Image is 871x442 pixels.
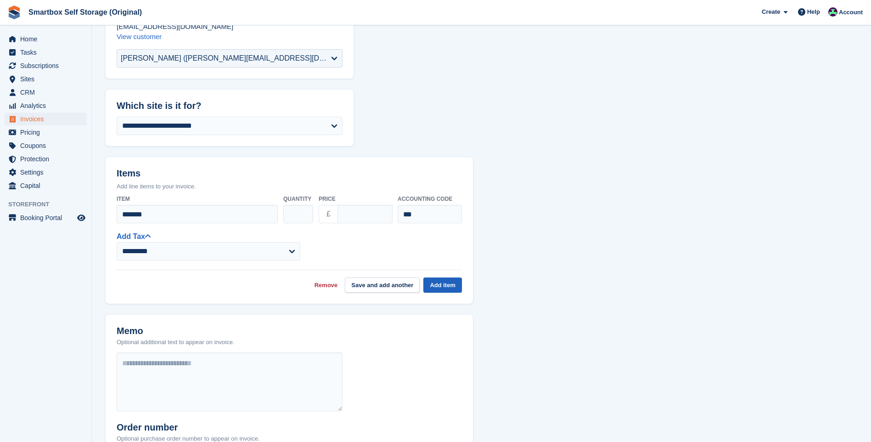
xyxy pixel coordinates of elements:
span: Home [20,33,75,45]
h2: Which site is it for? [117,101,343,111]
a: Add Tax [117,232,151,240]
span: Help [807,7,820,17]
a: menu [5,179,87,192]
span: Booking Portal [20,211,75,224]
h2: Items [117,168,462,181]
a: View customer [117,33,162,40]
h2: Order number [117,422,259,433]
p: Optional additional text to appear on invoice. [117,338,235,347]
span: Protection [20,153,75,165]
a: menu [5,166,87,179]
a: menu [5,153,87,165]
button: Add item [423,278,462,293]
a: menu [5,211,87,224]
img: stora-icon-8386f47178a22dfd0bd8f6a31ec36ba5ce8667c1dd55bd0f319d3a0aa187defe.svg [7,6,21,19]
img: Alex Selenitsas [828,7,837,17]
a: Smartbox Self Storage (Original) [25,5,146,20]
a: Remove [315,281,338,290]
span: CRM [20,86,75,99]
a: menu [5,46,87,59]
a: Preview store [76,212,87,223]
label: Quantity [283,195,313,203]
label: Accounting code [398,195,462,203]
div: [PERSON_NAME] ([PERSON_NAME][EMAIL_ADDRESS][DOMAIN_NAME]) [121,53,331,64]
span: Account [839,8,863,17]
span: Sites [20,73,75,85]
p: [EMAIL_ADDRESS][DOMAIN_NAME] [117,22,343,32]
span: Invoices [20,113,75,125]
span: Storefront [8,200,91,209]
span: Coupons [20,139,75,152]
span: Capital [20,179,75,192]
span: Pricing [20,126,75,139]
span: Analytics [20,99,75,112]
span: Tasks [20,46,75,59]
a: menu [5,73,87,85]
a: menu [5,113,87,125]
span: Settings [20,166,75,179]
h2: Memo [117,326,235,336]
label: Item [117,195,278,203]
label: Price [319,195,392,203]
a: menu [5,99,87,112]
a: menu [5,59,87,72]
span: Create [762,7,780,17]
button: Save and add another [345,278,420,293]
a: menu [5,33,87,45]
a: menu [5,86,87,99]
a: menu [5,139,87,152]
p: Add line items to your invoice. [117,182,462,191]
a: menu [5,126,87,139]
span: Subscriptions [20,59,75,72]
